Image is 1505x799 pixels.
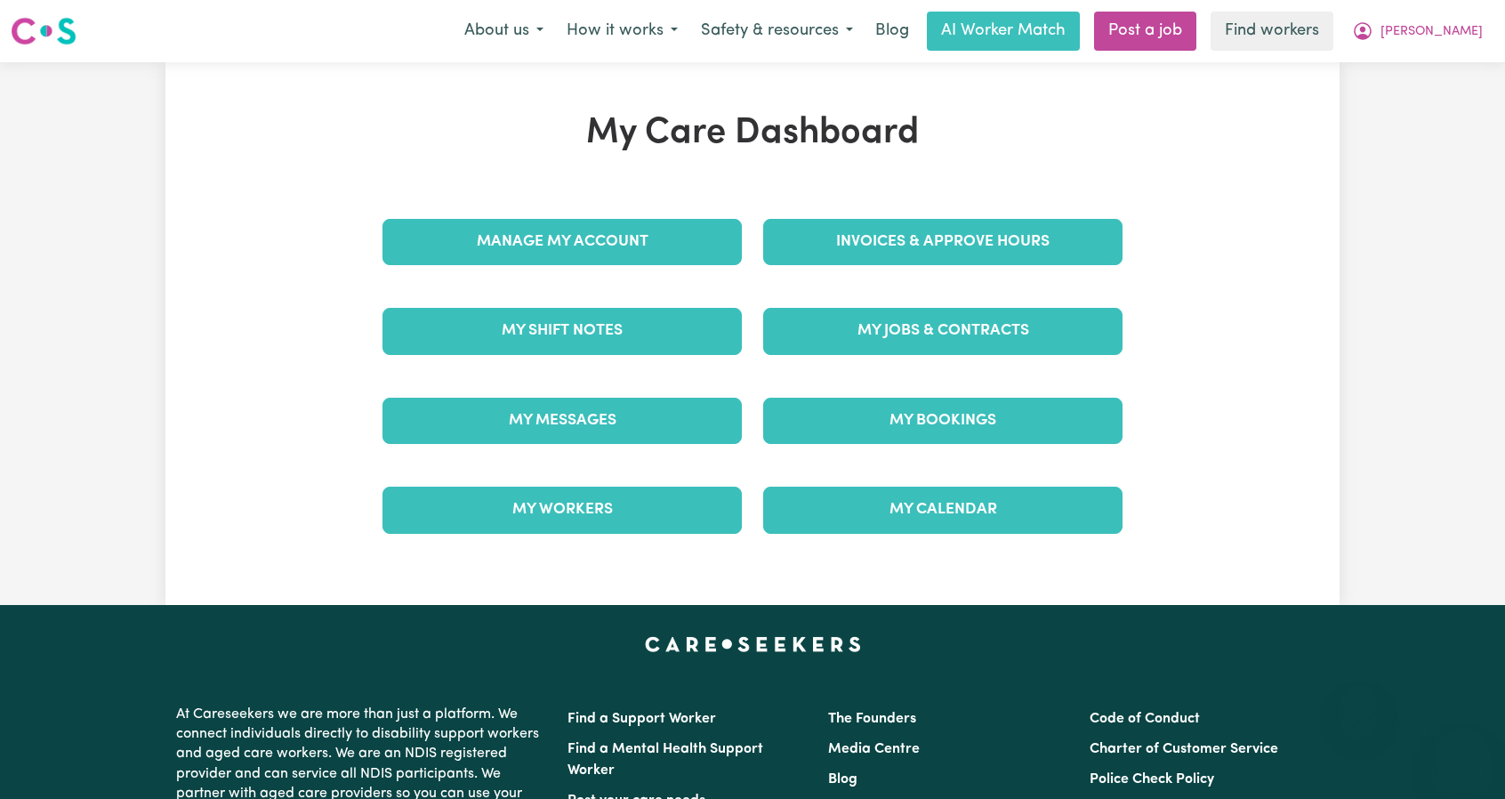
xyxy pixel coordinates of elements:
a: Post a job [1094,12,1196,51]
img: Careseekers logo [11,15,76,47]
a: Manage My Account [382,219,742,265]
a: AI Worker Match [927,12,1080,51]
a: My Bookings [763,398,1123,444]
button: My Account [1340,12,1494,50]
iframe: Button to launch messaging window [1434,728,1491,785]
button: Safety & resources [689,12,865,50]
a: My Workers [382,487,742,533]
iframe: Close message [1341,685,1377,721]
a: Careseekers logo [11,11,76,52]
span: [PERSON_NAME] [1380,22,1483,42]
button: How it works [555,12,689,50]
a: Blog [865,12,920,51]
a: The Founders [828,712,916,726]
a: Find a Support Worker [567,712,716,726]
a: My Messages [382,398,742,444]
a: Careseekers home page [645,637,861,651]
h1: My Care Dashboard [372,112,1133,155]
a: My Jobs & Contracts [763,308,1123,354]
a: Code of Conduct [1090,712,1200,726]
a: Find workers [1211,12,1333,51]
a: Media Centre [828,742,920,756]
a: Invoices & Approve Hours [763,219,1123,265]
a: Find a Mental Health Support Worker [567,742,763,778]
a: Police Check Policy [1090,772,1214,787]
a: Blog [828,772,857,787]
a: My Shift Notes [382,308,742,354]
button: About us [453,12,555,50]
a: Charter of Customer Service [1090,742,1278,756]
a: My Calendar [763,487,1123,533]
